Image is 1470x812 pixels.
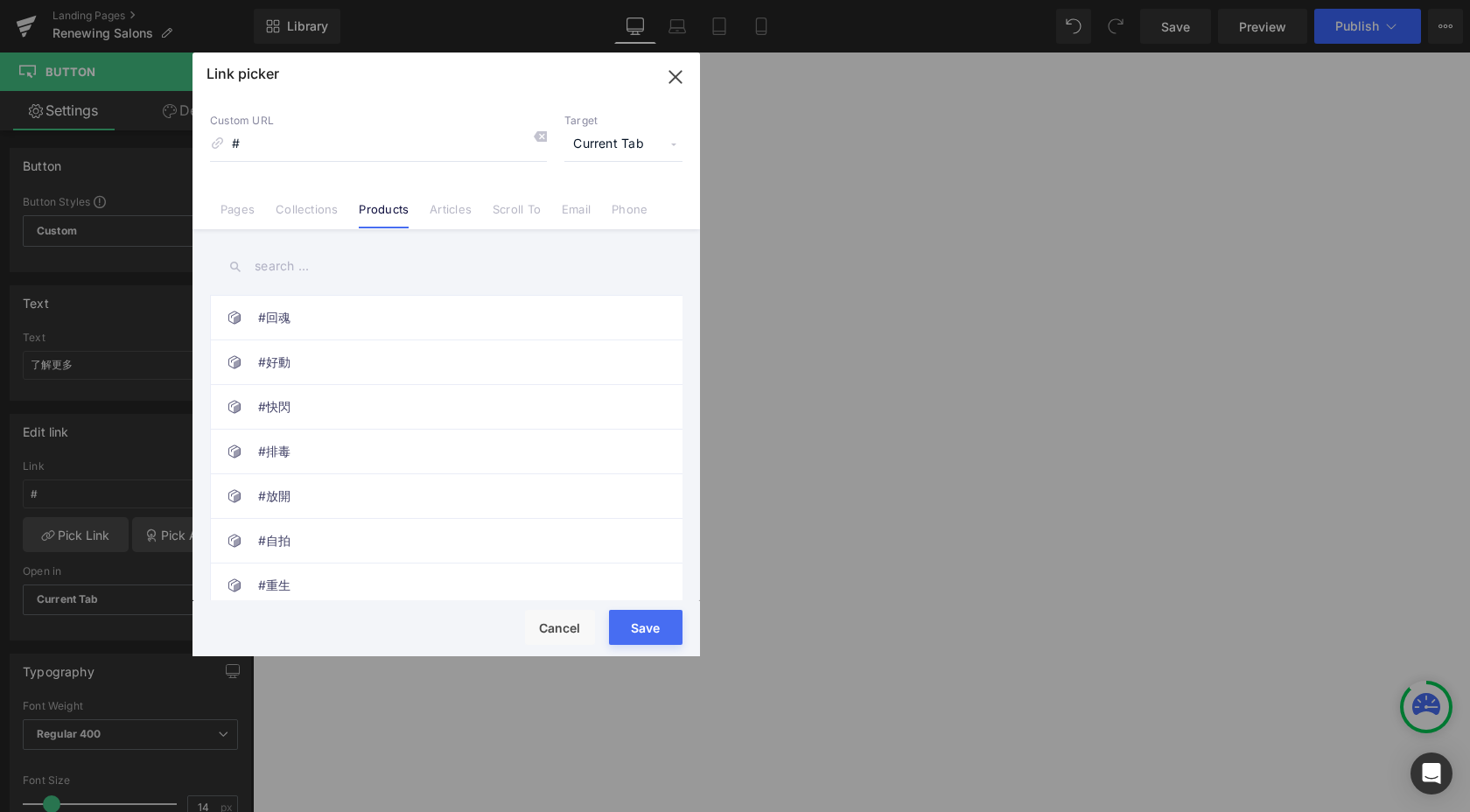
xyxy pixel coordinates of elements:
input: https://gempages.net [210,128,547,161]
input: search ... [210,247,682,286]
span: Current Tab [564,128,682,161]
a: #好動 [258,340,643,384]
a: Collections [276,202,338,228]
a: Articles [430,202,472,228]
a: Scroll To [493,202,541,228]
a: Pages [220,202,255,228]
a: #回魂 [258,296,643,339]
p: Link picker [206,65,279,82]
a: #放開 [258,474,643,518]
a: #快閃 [258,385,643,429]
div: Open Intercom Messenger [1410,752,1452,794]
button: Cancel [525,610,595,645]
button: Save [609,610,682,645]
a: #排毒 [258,430,643,473]
a: #重生 [258,563,643,607]
a: Products [359,202,409,228]
a: #自拍 [258,519,643,563]
p: Custom URL [210,114,547,128]
a: Phone [612,202,647,228]
a: Email [562,202,591,228]
p: Target [564,114,682,128]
